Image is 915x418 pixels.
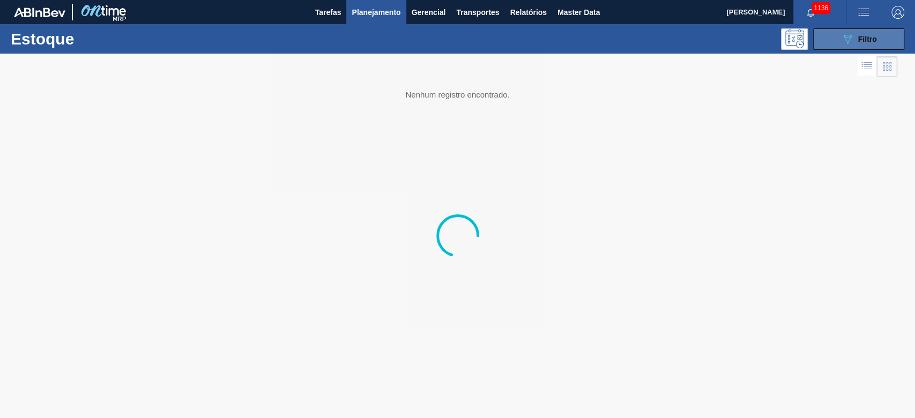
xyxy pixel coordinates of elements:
span: Tarefas [315,6,341,19]
img: TNhmsLtSVTkK8tSr43FrP2fwEKptu5GPRR3wAAAABJRU5ErkJggg== [14,8,65,17]
span: Master Data [557,6,600,19]
button: Notificações [793,5,828,20]
span: Relatórios [510,6,546,19]
span: Gerencial [412,6,446,19]
span: Filtro [858,35,877,43]
span: 1136 [812,2,830,14]
img: Logout [891,6,904,19]
img: userActions [857,6,870,19]
div: Pogramando: nenhum usuário selecionado [781,28,808,50]
button: Filtro [813,28,904,50]
span: Planejamento [352,6,400,19]
span: Transportes [456,6,499,19]
h1: Estoque [11,33,168,45]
